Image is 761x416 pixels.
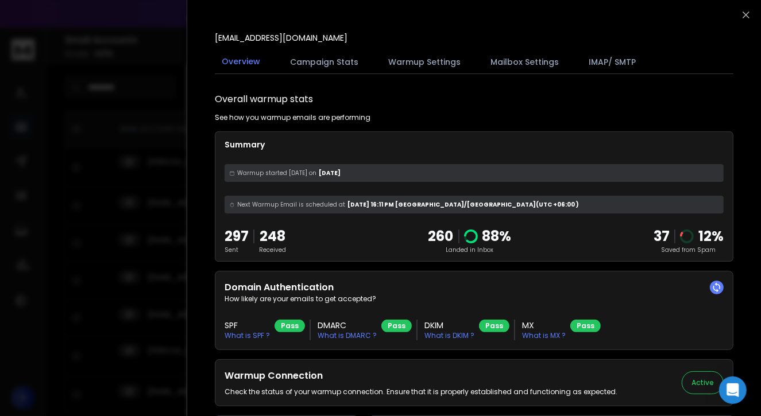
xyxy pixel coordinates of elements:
p: Received [259,246,286,254]
p: What is MX ? [522,331,566,340]
p: Saved from Spam [654,246,724,254]
button: Warmup Settings [381,49,468,75]
button: Overview [215,49,267,75]
h2: Warmup Connection [225,369,617,383]
h3: DKIM [424,320,474,331]
p: 12 % [698,227,724,246]
div: Pass [570,320,601,332]
p: 297 [225,227,249,246]
button: Mailbox Settings [484,49,566,75]
p: 248 [259,227,286,246]
div: [DATE] [225,164,724,182]
p: Summary [225,139,724,150]
p: 88 % [482,227,512,246]
p: See how you warmup emails are performing [215,113,370,122]
h2: Domain Authentication [225,281,724,294]
span: Warmup started [DATE] on [237,169,316,177]
h3: SPF [225,320,270,331]
p: Check the status of your warmup connection. Ensure that it is properly established and functionin... [225,387,617,396]
p: What is DKIM ? [424,331,474,340]
h3: MX [522,320,566,331]
p: What is SPF ? [225,331,270,340]
div: Pass [381,320,412,332]
button: Active [682,371,724,394]
strong: 37 [654,227,670,246]
div: Pass [275,320,305,332]
div: [DATE] 16:11 PM [GEOGRAPHIC_DATA]/[GEOGRAPHIC_DATA] (UTC +06:00 ) [225,196,724,213]
p: How likely are your emails to get accepted? [225,294,724,304]
h3: DMARC [318,320,377,331]
p: What is DMARC ? [318,331,377,340]
p: Sent [225,246,249,254]
p: [EMAIL_ADDRESS][DOMAIN_NAME] [215,32,347,44]
button: Campaign Stats [283,49,365,75]
span: Next Warmup Email is scheduled at [237,200,345,209]
div: Pass [479,320,509,332]
p: Landed in Inbox [428,246,512,254]
p: 260 [428,227,454,246]
button: IMAP/ SMTP [582,49,643,75]
h1: Overall warmup stats [215,92,313,106]
div: Open Intercom Messenger [719,376,747,404]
